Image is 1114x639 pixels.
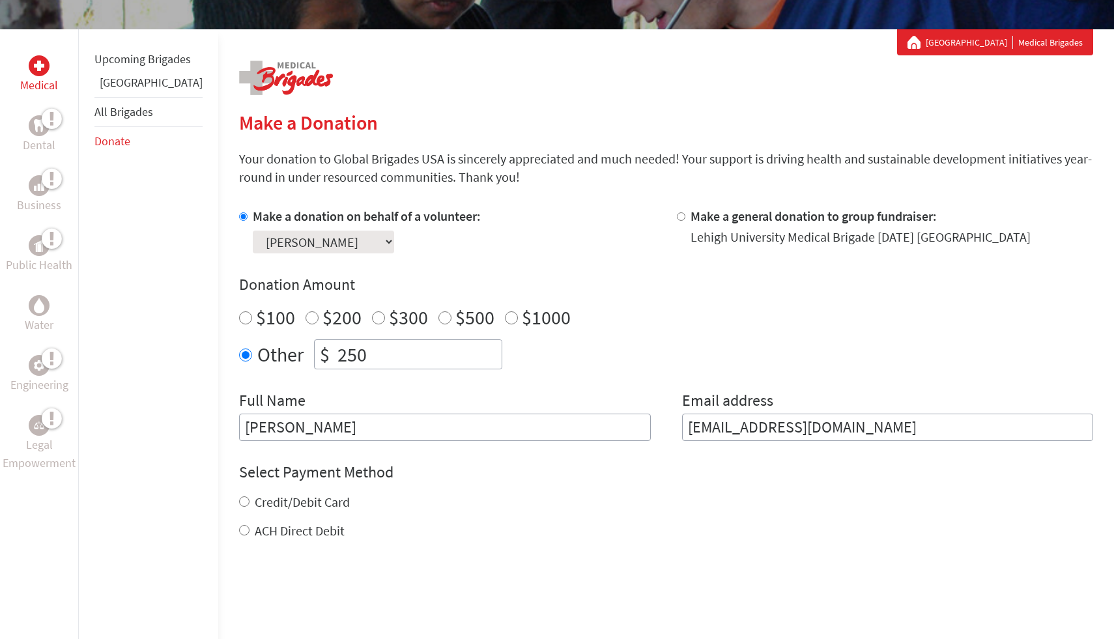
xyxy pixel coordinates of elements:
a: WaterWater [25,295,53,334]
li: Upcoming Brigades [94,45,203,74]
img: Public Health [34,239,44,252]
label: Other [257,339,304,369]
a: Legal EmpowermentLegal Empowerment [3,415,76,472]
a: Donate [94,134,130,149]
a: [GEOGRAPHIC_DATA] [100,75,203,90]
p: Legal Empowerment [3,436,76,472]
div: Business [29,175,50,196]
label: ACH Direct Debit [255,522,345,539]
p: Your donation to Global Brigades USA is sincerely appreciated and much needed! Your support is dr... [239,150,1093,186]
label: $500 [455,305,494,330]
label: $300 [389,305,428,330]
a: [GEOGRAPHIC_DATA] [926,36,1013,49]
img: Dental [34,119,44,132]
p: Engineering [10,376,68,394]
div: Engineering [29,355,50,376]
iframe: reCAPTCHA [239,566,437,617]
p: Dental [23,136,55,154]
li: Donate [94,127,203,156]
li: Panama [94,74,203,97]
label: $1000 [522,305,571,330]
a: MedicalMedical [20,55,58,94]
a: EngineeringEngineering [10,355,68,394]
h4: Select Payment Method [239,462,1093,483]
label: Make a general donation to group fundraiser: [691,208,937,224]
div: $ [315,340,335,369]
a: BusinessBusiness [17,175,61,214]
label: Make a donation on behalf of a volunteer: [253,208,481,224]
p: Medical [20,76,58,94]
img: Business [34,180,44,191]
h2: Make a Donation [239,111,1093,134]
div: Lehigh University Medical Brigade [DATE] [GEOGRAPHIC_DATA] [691,228,1031,246]
input: Enter Full Name [239,414,651,441]
img: Legal Empowerment [34,421,44,429]
li: All Brigades [94,97,203,127]
label: $100 [256,305,295,330]
input: Enter Amount [335,340,502,369]
label: Email address [682,390,773,414]
input: Your Email [682,414,1094,441]
div: Public Health [29,235,50,256]
div: Dental [29,115,50,136]
a: All Brigades [94,104,153,119]
a: Public HealthPublic Health [6,235,72,274]
div: Water [29,295,50,316]
h4: Donation Amount [239,274,1093,295]
label: Credit/Debit Card [255,494,350,510]
a: Upcoming Brigades [94,51,191,66]
img: Water [34,298,44,313]
p: Business [17,196,61,214]
img: Medical [34,61,44,71]
label: Full Name [239,390,306,414]
label: $200 [322,305,362,330]
p: Public Health [6,256,72,274]
div: Medical [29,55,50,76]
div: Medical Brigades [907,36,1083,49]
a: DentalDental [23,115,55,154]
p: Water [25,316,53,334]
div: Legal Empowerment [29,415,50,436]
img: Engineering [34,360,44,371]
img: logo-medical.png [239,61,333,95]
